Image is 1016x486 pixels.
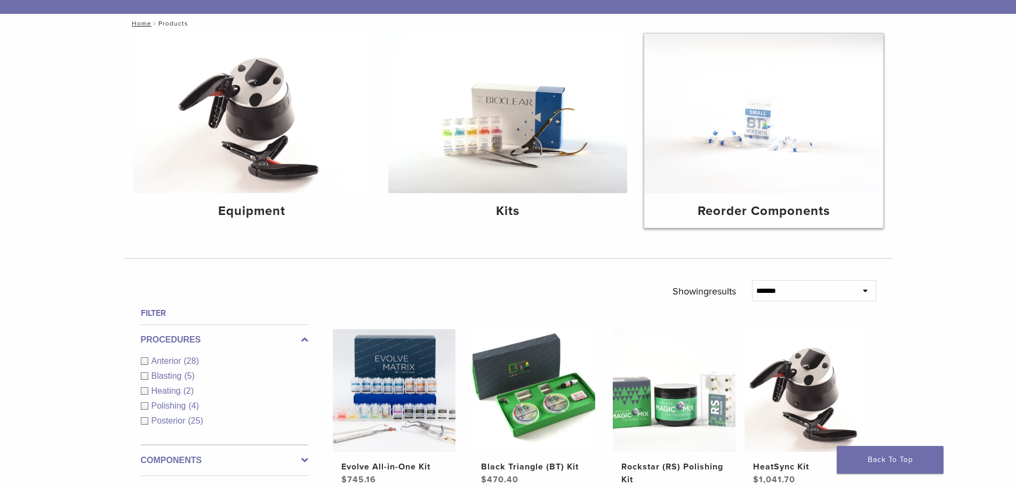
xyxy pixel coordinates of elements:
h2: Rockstar (RS) Polishing Kit [621,460,727,486]
h4: Filter [141,307,308,320]
span: $ [481,474,487,485]
img: Equipment [133,34,372,193]
img: Black Triangle (BT) Kit [473,329,595,452]
span: Heating [151,386,183,395]
span: $ [341,474,347,485]
h2: HeatSync Kit [753,460,859,473]
span: Blasting [151,371,185,380]
span: Anterior [151,356,184,365]
img: Rockstar (RS) Polishing Kit [613,329,735,452]
a: Equipment [133,34,372,228]
img: Evolve All-in-One Kit [333,329,455,452]
span: $ [753,474,759,485]
span: (25) [188,416,203,425]
a: Black Triangle (BT) KitBlack Triangle (BT) Kit $470.40 [472,329,596,486]
a: Reorder Components [644,34,883,228]
h2: Black Triangle (BT) Kit [481,460,587,473]
img: HeatSync Kit [745,329,867,452]
h4: Kits [397,202,619,221]
span: Posterior [151,416,188,425]
a: Kits [388,34,627,228]
p: Showing results [673,280,736,302]
bdi: 470.40 [481,474,518,485]
a: Home [129,20,151,27]
h4: Reorder Components [653,202,875,221]
nav: Products [124,14,892,33]
label: Components [141,454,308,467]
h2: Evolve All-in-One Kit [341,460,447,473]
span: (4) [188,401,199,410]
a: Back To Top [837,446,943,474]
label: Procedures [141,333,308,346]
span: / [151,21,158,26]
bdi: 1,041.70 [753,474,795,485]
a: Evolve All-in-One KitEvolve All-in-One Kit $745.16 [332,329,457,486]
img: Reorder Components [644,34,883,193]
h4: Equipment [141,202,363,221]
span: (28) [184,356,199,365]
a: HeatSync KitHeatSync Kit $1,041.70 [744,329,868,486]
img: Kits [388,34,627,193]
span: (2) [183,386,194,395]
span: (5) [184,371,195,380]
span: Polishing [151,401,189,410]
bdi: 745.16 [341,474,376,485]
